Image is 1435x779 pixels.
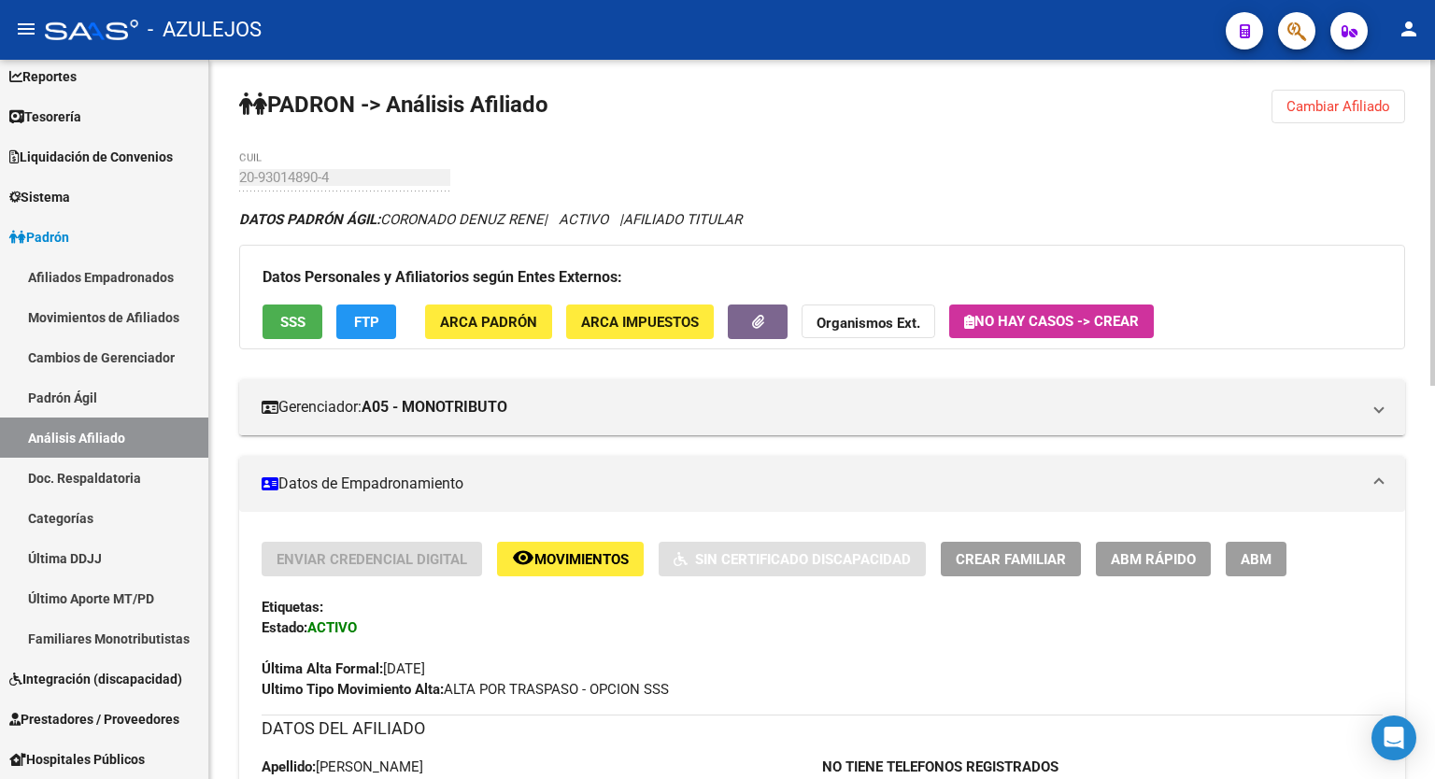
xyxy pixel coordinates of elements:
[262,715,1383,742] h3: DATOS DEL AFILIADO
[9,106,81,127] span: Tesorería
[9,227,69,248] span: Padrón
[277,551,467,568] span: Enviar Credencial Digital
[802,305,935,339] button: Organismos Ext.
[263,305,322,339] button: SSS
[239,456,1405,512] mat-expansion-panel-header: Datos de Empadronamiento
[9,709,179,729] span: Prestadores / Proveedores
[307,619,357,636] strong: ACTIVO
[964,313,1139,330] span: No hay casos -> Crear
[1241,551,1272,568] span: ABM
[262,619,307,636] strong: Estado:
[941,542,1081,576] button: Crear Familiar
[1398,18,1420,40] mat-icon: person
[262,397,1360,418] mat-panel-title: Gerenciador:
[239,211,380,228] strong: DATOS PADRÓN ÁGIL:
[262,758,316,775] strong: Apellido:
[262,660,425,677] span: [DATE]
[9,669,182,689] span: Integración (discapacidad)
[949,305,1154,338] button: No hay casos -> Crear
[659,542,926,576] button: Sin Certificado Discapacidad
[817,315,920,332] strong: Organismos Ext.
[362,397,507,418] strong: A05 - MONOTRIBUTO
[354,314,379,331] span: FTP
[262,660,383,677] strong: Última Alta Formal:
[239,211,742,228] i: | ACTIVO |
[1096,542,1211,576] button: ABM Rápido
[1371,715,1416,760] div: Open Intercom Messenger
[1226,542,1286,576] button: ABM
[581,314,699,331] span: ARCA Impuestos
[15,18,37,40] mat-icon: menu
[239,379,1405,435] mat-expansion-panel-header: Gerenciador:A05 - MONOTRIBUTO
[9,749,145,770] span: Hospitales Públicos
[695,551,911,568] span: Sin Certificado Discapacidad
[262,542,482,576] button: Enviar Credencial Digital
[440,314,537,331] span: ARCA Padrón
[956,551,1066,568] span: Crear Familiar
[262,599,323,616] strong: Etiquetas:
[280,314,305,331] span: SSS
[262,474,1360,494] mat-panel-title: Datos de Empadronamiento
[1272,90,1405,123] button: Cambiar Afiliado
[9,187,70,207] span: Sistema
[336,305,396,339] button: FTP
[623,211,742,228] span: AFILIADO TITULAR
[9,66,77,87] span: Reportes
[822,758,1058,775] strong: NO TIENE TELEFONOS REGISTRADOS
[566,305,714,339] button: ARCA Impuestos
[497,542,644,576] button: Movimientos
[9,147,173,167] span: Liquidación de Convenios
[1286,98,1390,115] span: Cambiar Afiliado
[425,305,552,339] button: ARCA Padrón
[1111,551,1196,568] span: ABM Rápido
[148,9,262,50] span: - AZULEJOS
[534,551,629,568] span: Movimientos
[263,264,1382,290] h3: Datos Personales y Afiliatorios según Entes Externos:
[239,211,544,228] span: CORONADO DENUZ RENE
[262,681,444,698] strong: Ultimo Tipo Movimiento Alta:
[262,758,423,775] span: [PERSON_NAME]
[262,681,669,698] span: ALTA POR TRASPASO - OPCION SSS
[512,546,534,569] mat-icon: remove_red_eye
[239,92,548,118] strong: PADRON -> Análisis Afiliado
